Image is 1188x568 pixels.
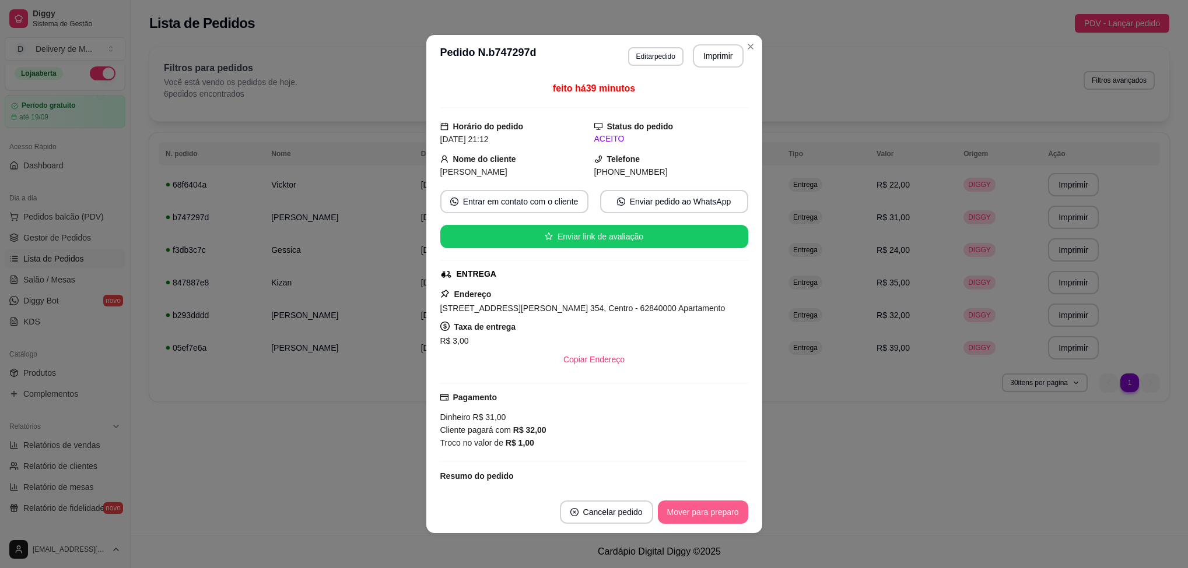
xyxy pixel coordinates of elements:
span: whats-app [450,197,458,206]
strong: Pagamento [453,393,497,402]
span: R$ 3,00 [440,336,469,345]
span: [DATE] 21:12 [440,135,489,144]
span: desktop [594,122,602,130]
span: close-circle [570,508,579,516]
span: feito há 39 minutos [553,83,635,93]
button: Editarpedido [628,47,684,66]
span: Dinheiro [440,412,471,422]
button: Copiar Endereço [554,348,634,371]
span: phone [594,155,602,163]
span: [PERSON_NAME] [440,167,507,177]
span: star [545,232,553,241]
strong: Telefone [607,154,640,164]
button: Imprimir [693,44,744,68]
span: whats-app [617,197,625,206]
button: close-circleCancelar pedido [560,500,653,524]
strong: Status do pedido [607,122,674,131]
span: Cliente pagará com [440,425,513,435]
button: Mover para preparo [658,500,748,524]
span: dollar [440,322,450,331]
div: ENTREGA [457,268,496,280]
strong: R$ 1,00 [506,438,534,447]
span: R$ 31,00 [471,412,506,422]
span: [PHONE_NUMBER] [594,167,668,177]
span: pushpin [440,289,450,298]
button: whats-appEntrar em contato com o cliente [440,190,588,213]
button: starEnviar link de avaliação [440,225,748,248]
span: user [440,155,448,163]
button: whats-appEnviar pedido ao WhatsApp [600,190,748,213]
span: credit-card [440,393,448,401]
h3: Pedido N. b747297d [440,44,537,68]
span: calendar [440,122,448,130]
div: ACEITO [594,133,748,145]
strong: Taxa de entrega [454,322,516,331]
strong: Nome do cliente [453,154,516,164]
strong: R$ 32,00 [513,425,546,435]
strong: Resumo do pedido [440,471,514,481]
strong: Horário do pedido [453,122,524,131]
button: Close [741,37,760,56]
span: Troco no valor de [440,438,506,447]
strong: Endereço [454,290,492,299]
span: [STREET_ADDRESS][PERSON_NAME] 354, Centro - 62840000 Apartamento [440,304,726,313]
